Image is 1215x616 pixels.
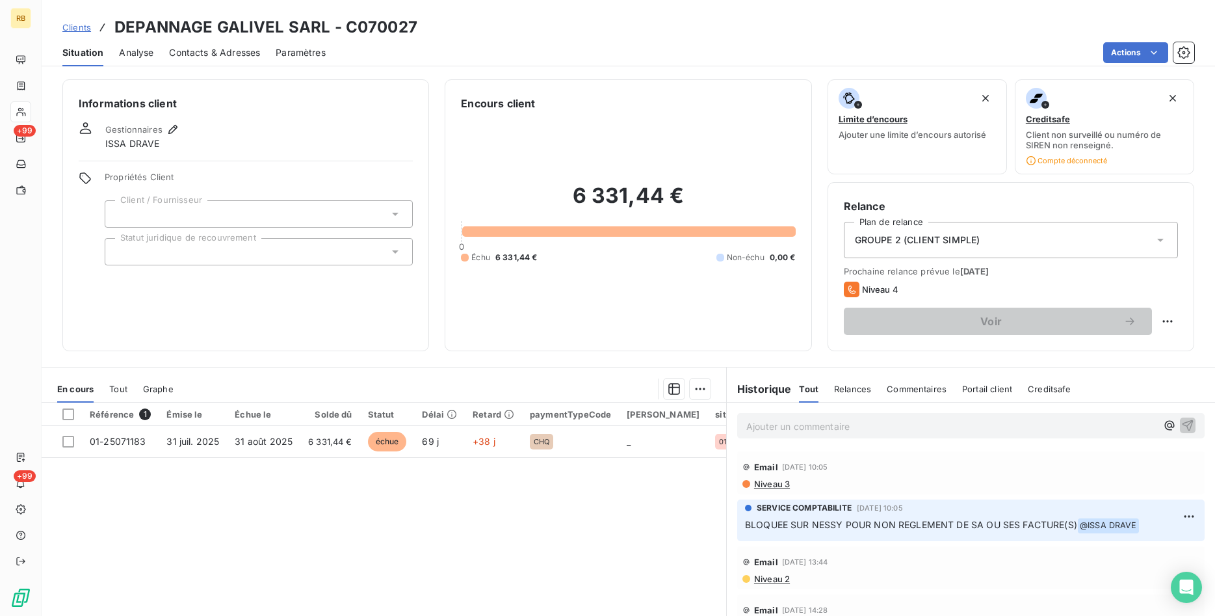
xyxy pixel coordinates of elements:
span: Compte déconnecté [1026,155,1107,166]
span: CHQ [534,438,549,446]
span: 69 j [422,436,439,447]
img: Logo LeanPay [10,587,31,608]
span: Limite d’encours [839,114,908,124]
div: Open Intercom Messenger [1171,572,1202,603]
span: _ [627,436,631,447]
span: 1 [139,408,151,420]
span: SERVICE COMPTABILITE [757,502,852,514]
div: Échue le [235,409,293,420]
button: Actions [1103,42,1168,63]
span: Contacts & Adresses [169,46,260,59]
span: Voir [859,316,1123,327]
h2: 6 331,44 € [461,183,795,222]
span: Client non surveillé ou numéro de SIREN non renseigné. [1026,129,1183,150]
span: 01-25071183 [90,436,146,447]
h6: Historique [727,381,792,397]
span: [DATE] [960,266,989,276]
span: ISSA DRAVE [105,137,160,150]
input: Ajouter une valeur [116,246,126,258]
button: Limite d’encoursAjouter une limite d’encours autorisé [828,79,1007,174]
span: BLOQUEE SUR NESSY POUR NON REGLEMENT DE SA OU SES FACTURE(S) [745,519,1077,530]
span: Email [754,605,778,615]
div: Statut [368,409,407,420]
span: 6 331,44 € [495,252,538,263]
span: Creditsafe [1028,384,1071,394]
div: Retard [473,409,514,420]
span: Clients [62,22,91,33]
h6: Encours client [461,96,535,111]
span: Prochaine relance prévue le [844,266,1178,276]
span: Portail client [962,384,1012,394]
div: [PERSON_NAME] [627,409,699,420]
span: [DATE] 13:44 [782,558,828,566]
span: Graphe [143,384,174,394]
span: En cours [57,384,94,394]
span: 0,00 € [770,252,796,263]
input: Ajouter une valeur [116,208,126,220]
div: Émise le [166,409,219,420]
span: Non-échu [727,252,764,263]
div: Référence [90,408,151,420]
span: Situation [62,46,103,59]
a: Clients [62,21,91,34]
div: paymentTypeCode [530,409,611,420]
span: Relances [834,384,871,394]
span: @ ISSA DRAVE [1078,518,1139,533]
span: 0 [459,241,464,252]
span: GROUPE 2 (CLIENT SIMPLE) [855,234,980,247]
div: RB [10,8,31,29]
span: 31 juil. 2025 [166,436,219,447]
span: 6 331,44 € [308,435,352,448]
span: échue [368,432,407,451]
span: 31 août 2025 [235,436,293,447]
h6: Informations client [79,96,413,111]
span: Creditsafe [1026,114,1070,124]
span: +99 [14,125,36,137]
span: +99 [14,470,36,482]
h6: Relance [844,198,1178,214]
span: [DATE] 14:28 [782,606,828,614]
span: 01-B07 [719,438,743,446]
span: Niveau 4 [862,284,898,295]
span: Ajouter une limite d’encours autorisé [839,129,986,140]
h3: DEPANNAGE GALIVEL SARL - C070027 [114,16,417,39]
div: siteCode [715,409,753,420]
span: Email [754,557,778,567]
span: Échu [471,252,490,263]
button: CreditsafeClient non surveillé ou numéro de SIREN non renseigné.Compte déconnecté [1015,79,1194,174]
span: Gestionnaires [105,124,163,135]
span: [DATE] 10:05 [857,504,903,512]
span: +38 j [473,436,495,447]
span: Tout [799,384,818,394]
button: Voir [844,308,1152,335]
span: Propriétés Client [105,172,413,190]
span: Analyse [119,46,153,59]
span: Niveau 3 [753,479,790,489]
span: Commentaires [887,384,947,394]
div: Délai [422,409,457,420]
div: Solde dû [308,409,352,420]
span: Email [754,462,778,472]
span: Niveau 2 [753,574,790,584]
span: [DATE] 10:05 [782,463,828,471]
span: Paramètres [276,46,326,59]
span: Tout [109,384,127,394]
